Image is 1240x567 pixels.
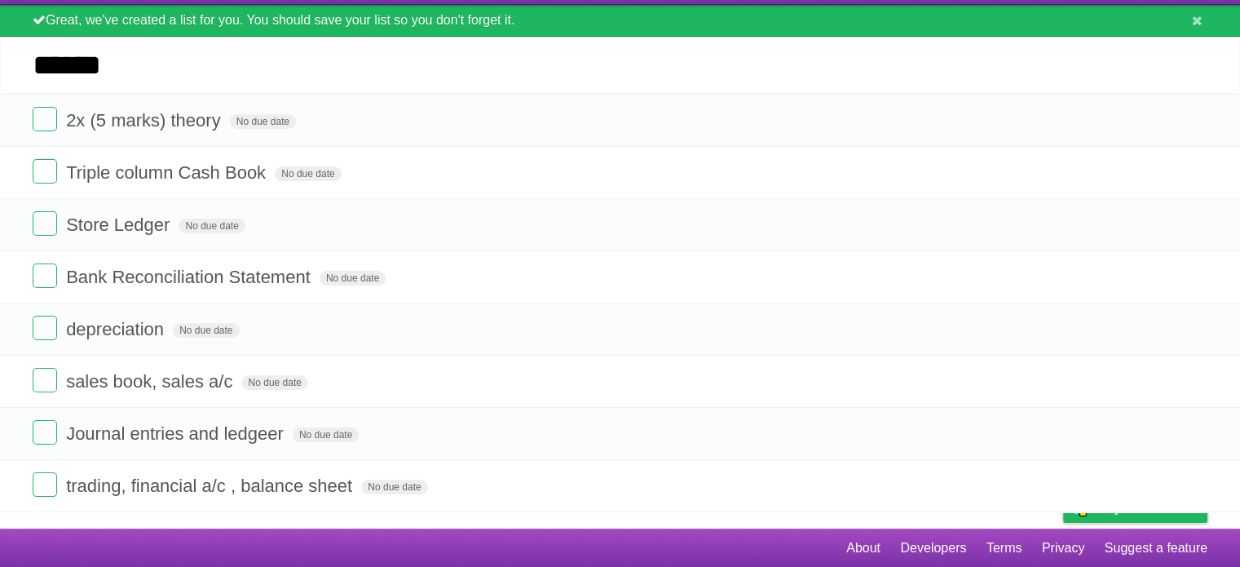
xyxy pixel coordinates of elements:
span: No due date [230,114,296,129]
span: No due date [361,480,427,494]
span: Buy me a coffee [1097,494,1199,522]
span: 2x (5 marks) theory [66,110,225,131]
a: Privacy [1042,533,1084,564]
label: Done [33,159,57,184]
label: Done [33,211,57,236]
span: Store Ledger [66,215,174,235]
label: Done [33,472,57,497]
span: Journal entries and ledgeer [66,423,288,444]
label: Done [33,264,57,288]
span: depreciation [66,319,168,339]
span: trading, financial a/c , balance sheet [66,476,356,496]
span: No due date [241,375,307,390]
span: No due date [320,271,386,286]
span: No due date [173,323,239,338]
a: Developers [900,533,966,564]
a: Suggest a feature [1105,533,1207,564]
a: Terms [986,533,1022,564]
label: Done [33,316,57,340]
span: No due date [275,166,341,181]
span: Triple column Cash Book [66,162,270,183]
span: No due date [179,219,245,233]
a: About [846,533,880,564]
span: Bank Reconciliation Statement [66,267,315,287]
label: Done [33,107,57,131]
label: Done [33,368,57,392]
span: sales book, sales a/c [66,371,236,392]
label: Done [33,420,57,445]
span: No due date [293,427,359,442]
